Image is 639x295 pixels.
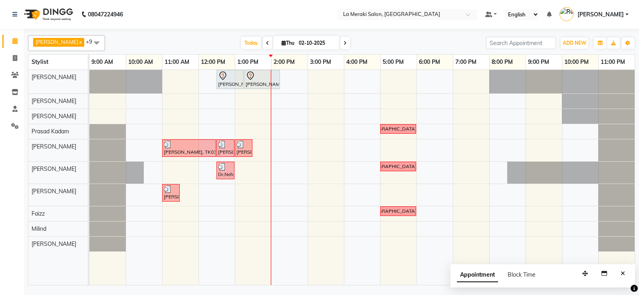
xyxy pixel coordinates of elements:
[235,56,260,68] a: 1:00 PM
[486,37,556,49] input: Search Appointment
[457,268,498,282] span: Appointment
[617,267,629,280] button: Close
[508,271,536,278] span: Block Time
[163,56,191,68] a: 11:00 AM
[241,37,261,49] span: Today
[20,3,75,26] img: logo
[526,56,551,68] a: 9:00 PM
[32,210,45,217] span: Faizz
[89,56,115,68] a: 9:00 AM
[562,56,591,68] a: 10:00 PM
[577,10,624,19] span: [PERSON_NAME]
[32,143,76,150] span: [PERSON_NAME]
[363,208,434,215] div: [DEMOGRAPHIC_DATA] hair cut
[32,58,48,65] span: Stylist
[308,56,333,68] a: 3:00 PM
[563,40,586,46] span: ADD NEW
[86,38,98,45] span: +9
[272,56,297,68] a: 2:00 PM
[363,125,434,133] div: [DEMOGRAPHIC_DATA] hair cut
[560,7,574,21] img: Rupal Jagirdar
[280,40,296,46] span: Thu
[126,56,155,68] a: 10:00 AM
[78,39,82,45] a: x
[32,97,76,105] span: [PERSON_NAME]
[32,128,69,135] span: Prasad Kadam
[561,38,588,49] button: ADD NEW
[599,56,627,68] a: 11:00 PM
[32,240,76,247] span: [PERSON_NAME]
[36,39,78,45] span: [PERSON_NAME]
[236,141,252,156] div: [PERSON_NAME], TK04, 01:00 PM-01:30 PM, Hair Wash [DEMOGRAPHIC_DATA]
[217,163,234,178] div: Dr.Neha, TK02, 12:30 PM-01:00 PM, Hair Wash [DEMOGRAPHIC_DATA]
[32,188,76,195] span: [PERSON_NAME]
[163,141,215,156] div: [PERSON_NAME], TK03, 11:00 AM-12:30 PM, Stylist Root Touch Up
[88,3,123,26] b: 08047224946
[32,113,76,120] span: [PERSON_NAME]
[32,73,76,81] span: [PERSON_NAME]
[32,165,76,172] span: [PERSON_NAME]
[381,56,406,68] a: 5:00 PM
[245,71,279,88] div: [PERSON_NAME], TK05, 01:15 PM-02:15 PM, Men's Hair Color Sylist level
[217,71,243,88] div: [PERSON_NAME], TK05, 12:30 PM-01:15 PM, Style Director Level Men's Haircut
[490,56,515,68] a: 8:00 PM
[363,163,434,170] div: [DEMOGRAPHIC_DATA] hair cut
[217,141,234,156] div: [PERSON_NAME], TK04, 12:30 PM-01:00 PM, [MEDICAL_DATA] Massage with Olive Oil (30 Min)
[32,225,46,232] span: Milind
[344,56,369,68] a: 4:00 PM
[199,56,227,68] a: 12:00 PM
[453,56,478,68] a: 7:00 PM
[163,185,179,200] div: [PERSON_NAME], TK01, 11:00 AM-11:30 AM, Premium [PERSON_NAME]
[417,56,442,68] a: 6:00 PM
[296,37,336,49] input: 2025-10-02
